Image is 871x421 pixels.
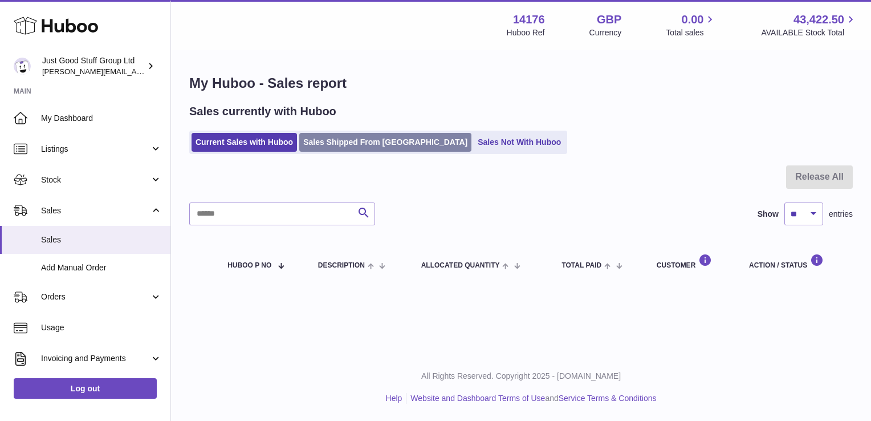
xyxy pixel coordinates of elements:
span: Total sales [666,27,717,38]
a: 0.00 Total sales [666,12,717,38]
h1: My Huboo - Sales report [189,74,853,92]
span: Description [318,262,365,269]
span: 43,422.50 [793,12,844,27]
a: Current Sales with Huboo [192,133,297,152]
span: Usage [41,322,162,333]
div: Currency [589,27,622,38]
span: Huboo P no [227,262,271,269]
p: All Rights Reserved. Copyright 2025 - [DOMAIN_NAME] [180,371,862,382]
li: and [406,393,656,404]
a: Website and Dashboard Terms of Use [410,394,545,403]
div: Just Good Stuff Group Ltd [42,55,145,77]
span: Stock [41,175,150,185]
a: 43,422.50 AVAILABLE Stock Total [761,12,857,38]
span: [PERSON_NAME][EMAIL_ADDRESS][DOMAIN_NAME] [42,67,229,76]
span: My Dashboard [41,113,162,124]
img: gordon@justgoodstuff.com [14,58,31,75]
a: Service Terms & Conditions [559,394,657,403]
span: AVAILABLE Stock Total [761,27,857,38]
span: 0.00 [682,12,704,27]
a: Log out [14,378,157,399]
h2: Sales currently with Huboo [189,104,336,119]
label: Show [758,209,779,220]
a: Sales Not With Huboo [474,133,565,152]
div: Huboo Ref [507,27,545,38]
strong: GBP [597,12,621,27]
span: Add Manual Order [41,262,162,273]
span: Invoicing and Payments [41,353,150,364]
span: Sales [41,205,150,216]
div: Customer [657,254,726,269]
div: Action / Status [749,254,841,269]
a: Help [386,394,402,403]
span: entries [829,209,853,220]
span: Orders [41,292,150,302]
span: Listings [41,144,150,155]
span: Sales [41,234,162,245]
span: ALLOCATED Quantity [421,262,500,269]
a: Sales Shipped From [GEOGRAPHIC_DATA] [299,133,471,152]
span: Total paid [561,262,601,269]
strong: 14176 [513,12,545,27]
